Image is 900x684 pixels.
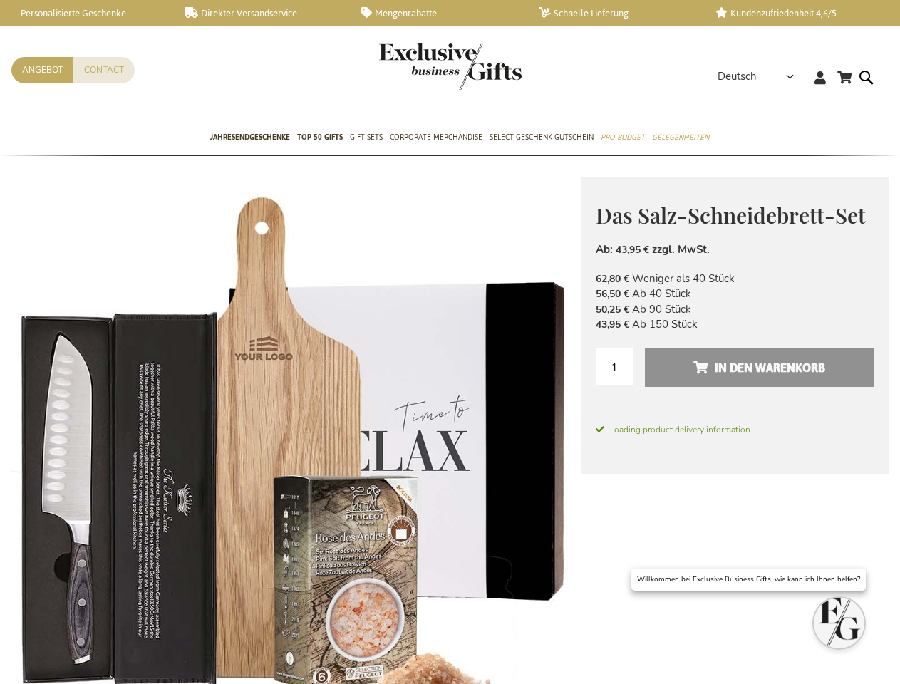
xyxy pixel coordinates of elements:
a: Corporate Merchandise [390,120,482,156]
span: Gift Sets [350,130,383,145]
a: Gift Sets [350,120,383,156]
img: Exclusive Business gifts logo [379,43,522,90]
li: Ab 150 Stück [596,317,874,332]
span: zzgl. MwSt. [652,242,710,256]
span: Gelegenheiten [652,130,709,145]
span: 56,50 € [596,287,629,301]
li: Ab 40 Stück [596,286,874,301]
span: 43,95 € [616,243,649,256]
span: 50,25 € [596,303,629,316]
a: Contact [73,57,135,83]
span: 62,80 € [596,272,629,286]
span: Das Salz-Schneidebrett-Set [596,201,866,229]
a: Schnelle Lieferung [539,7,693,19]
a: Mengenrabatte [361,7,516,19]
span: Deutsch [718,68,757,85]
span: Select Geschenk Gutschein [490,130,594,145]
span: Jahresendgeschenke [210,130,290,145]
li: Weniger als 40 Stück [596,271,874,286]
li: Ab 90 Stück [596,302,874,317]
span: Corporate Merchandise [390,130,482,145]
a: Jahresendgeschenke [210,120,290,156]
input: Menge [596,348,633,385]
a: Pro Budget [601,120,645,156]
a: Direkter Versandservice [185,7,339,19]
span: 43,95 € [596,318,629,331]
a: Gelegenheiten [652,120,709,156]
a: Select Geschenk Gutschein [490,120,594,156]
a: Angebot [11,57,73,83]
a: Personalisierte Geschenke [7,7,162,19]
span: Pro Budget [601,130,645,145]
span: TOP 50 Gifts [297,130,343,145]
a: TOP 50 Gifts [297,120,343,156]
span: Ab: [596,242,613,256]
a: store logo [379,43,450,90]
a: Kundenzufriedenheit 4,6/5 [715,7,870,19]
span: Loading product delivery information. [596,423,874,436]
